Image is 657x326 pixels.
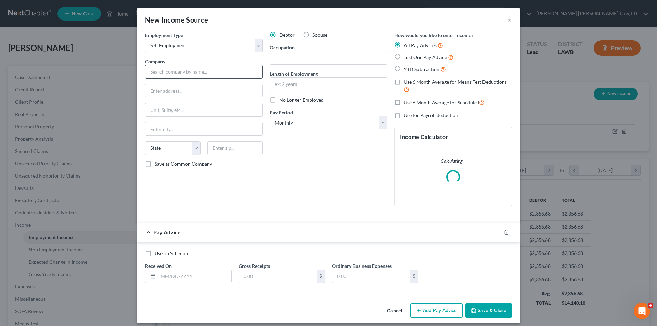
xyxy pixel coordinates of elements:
[145,103,262,116] input: Unit, Suite, etc...
[207,141,263,155] input: Enter zip...
[404,112,458,118] span: Use for Payroll deduction
[270,109,293,115] span: Pay Period
[145,15,208,25] div: New Income Source
[239,270,317,283] input: 0.00
[279,32,295,38] span: Debtor
[465,303,512,318] button: Save & Close
[155,161,212,167] span: Save as Common Company
[270,51,387,64] input: --
[404,54,447,60] span: Just One Pay Advice
[270,44,295,51] label: Occupation
[312,32,327,38] span: Spouse
[648,303,653,308] span: 4
[153,229,181,235] span: Pay Advice
[410,270,418,283] div: $
[394,31,473,39] label: How would you like to enter income?
[145,122,262,135] input: Enter city...
[404,42,437,48] span: All Pay Advices
[145,84,262,97] input: Enter address...
[404,100,479,105] span: Use 6 Month Average for Schedule I
[279,97,324,103] span: No Longer Employed
[332,262,392,270] label: Ordinary Business Expenses
[507,16,512,24] button: ×
[317,270,325,283] div: $
[400,158,506,165] p: Calculating...
[270,78,387,91] input: ex: 2 years
[404,79,507,85] span: Use 6 Month Average for Means Test Deductions
[155,250,192,256] span: Use on Schedule I
[145,58,165,64] span: Company
[270,70,318,77] label: Length of Employment
[145,65,263,79] input: Search company by name...
[158,270,231,283] input: MM/DD/YYYY
[404,66,439,72] span: YTD Subtraction
[410,303,463,318] button: Add Pay Advice
[382,304,408,318] button: Cancel
[145,263,172,269] span: Received On
[332,270,410,283] input: 0.00
[634,303,650,319] iframe: Intercom live chat
[145,32,183,38] span: Employment Type
[239,262,270,270] label: Gross Receipts
[400,133,506,141] h5: Income Calculator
